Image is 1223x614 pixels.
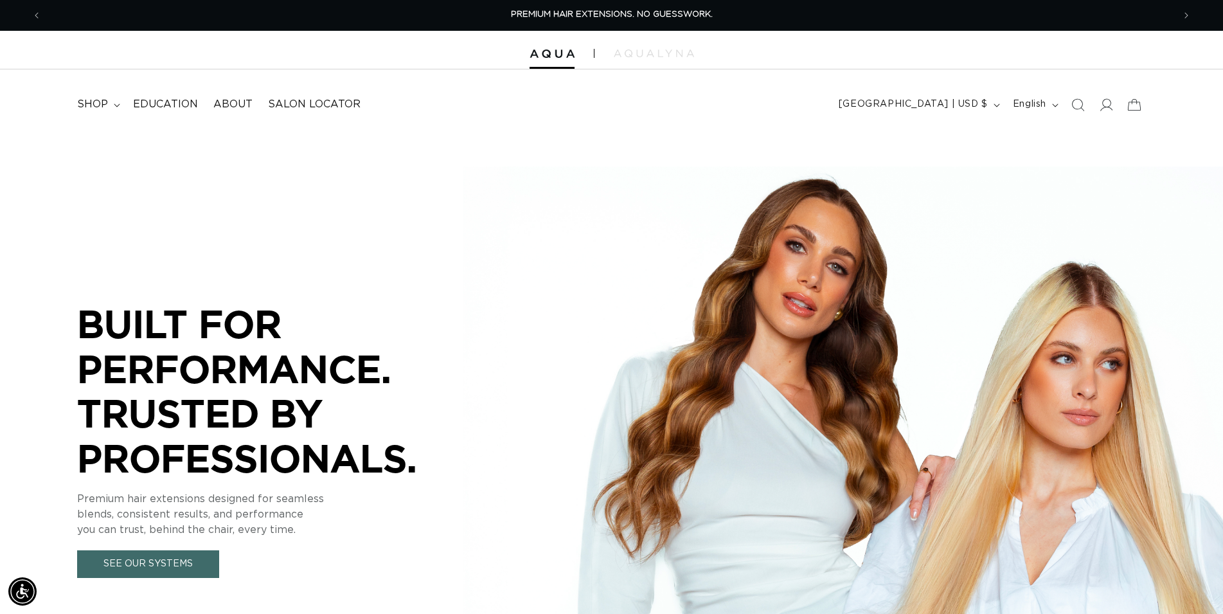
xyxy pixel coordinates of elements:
[268,98,361,111] span: Salon Locator
[1013,98,1046,111] span: English
[511,10,713,19] span: PREMIUM HAIR EXTENSIONS. NO GUESSWORK.
[1172,3,1201,28] button: Next announcement
[1005,93,1064,117] button: English
[77,550,219,578] a: See Our Systems
[22,3,51,28] button: Previous announcement
[260,90,368,119] a: Salon Locator
[206,90,260,119] a: About
[77,491,463,537] p: Premium hair extensions designed for seamless blends, consistent results, and performance you can...
[1064,91,1092,119] summary: Search
[77,98,108,111] span: shop
[614,50,694,57] img: aqualyna.com
[831,93,1005,117] button: [GEOGRAPHIC_DATA] | USD $
[530,50,575,59] img: Aqua Hair Extensions
[133,98,198,111] span: Education
[8,577,37,606] div: Accessibility Menu
[77,302,463,480] p: BUILT FOR PERFORMANCE. TRUSTED BY PROFESSIONALS.
[839,98,988,111] span: [GEOGRAPHIC_DATA] | USD $
[69,90,125,119] summary: shop
[213,98,253,111] span: About
[125,90,206,119] a: Education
